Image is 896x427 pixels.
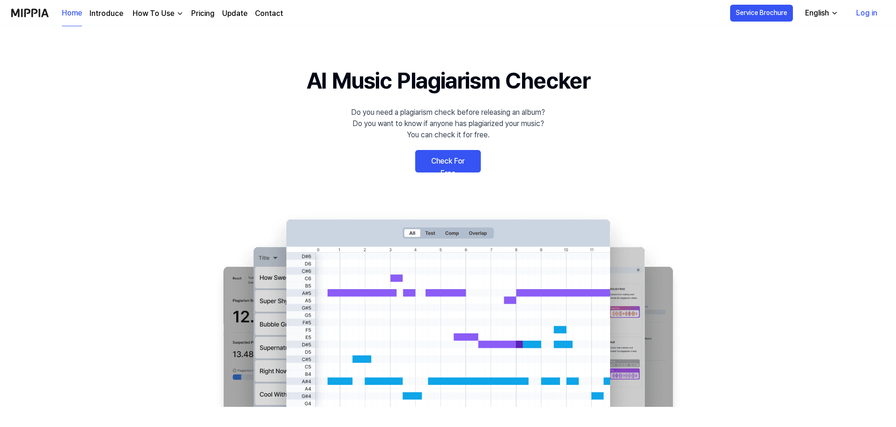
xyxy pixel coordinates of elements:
a: Introduce [90,8,123,19]
img: main Image [204,210,692,407]
a: Pricing [191,8,215,19]
h1: AI Music Plagiarism Checker [306,64,590,97]
a: Contact [255,8,283,19]
img: down [176,10,184,17]
button: Service Brochure [730,5,793,22]
div: How To Use [131,8,176,19]
div: English [803,7,831,19]
a: Home [62,0,82,26]
a: Update [222,8,247,19]
button: How To Use [131,8,184,19]
button: English [798,4,844,22]
div: Do you need a plagiarism check before releasing an album? Do you want to know if anyone has plagi... [351,107,545,141]
a: Check For Free [415,150,481,172]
